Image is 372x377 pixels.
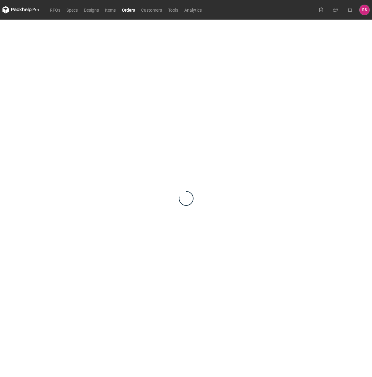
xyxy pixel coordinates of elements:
a: Customers [138,6,165,13]
a: Items [102,6,119,13]
svg: Packhelp Pro [2,6,39,13]
a: RFQs [47,6,63,13]
a: Orders [119,6,138,13]
a: Analytics [181,6,205,13]
button: RS [359,5,370,15]
a: Designs [81,6,102,13]
div: Rafał Stani [359,5,370,15]
a: Tools [165,6,181,13]
a: Specs [63,6,81,13]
